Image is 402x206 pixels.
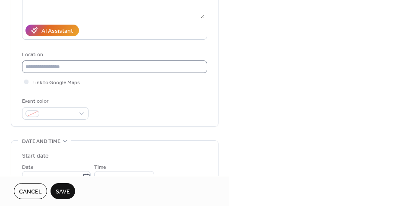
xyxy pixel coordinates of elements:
[94,163,106,172] span: Time
[14,183,47,199] button: Cancel
[22,97,87,106] div: Event color
[25,25,79,36] button: AI Assistant
[41,27,73,36] div: AI Assistant
[56,187,70,196] span: Save
[19,187,42,196] span: Cancel
[22,152,49,161] div: Start date
[51,183,75,199] button: Save
[32,78,80,87] span: Link to Google Maps
[22,137,60,146] span: Date and time
[22,163,34,172] span: Date
[22,50,206,59] div: Location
